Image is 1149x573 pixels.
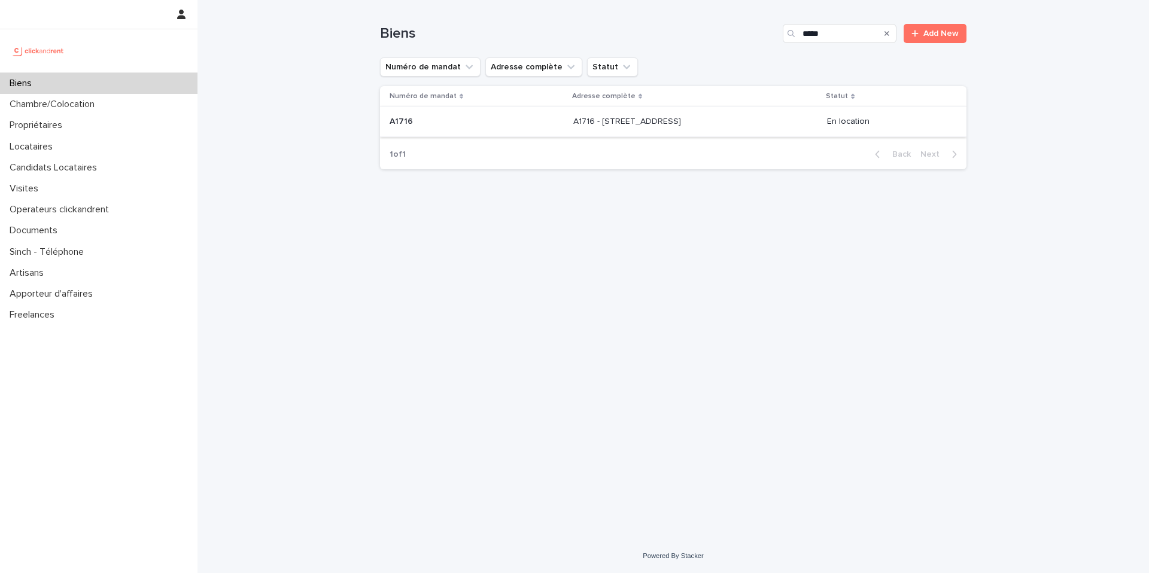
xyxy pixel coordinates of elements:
[826,90,848,103] p: Statut
[827,117,947,127] p: En location
[5,225,67,236] p: Documents
[5,141,62,153] p: Locataires
[587,57,638,77] button: Statut
[643,552,703,559] a: Powered By Stacker
[5,288,102,300] p: Apporteur d'affaires
[10,39,68,63] img: UCB0brd3T0yccxBKYDjQ
[5,120,72,131] p: Propriétaires
[783,24,896,43] input: Search
[5,246,93,258] p: Sinch - Téléphone
[390,114,415,127] p: A1716
[5,183,48,194] p: Visites
[485,57,582,77] button: Adresse complète
[5,309,64,321] p: Freelances
[916,149,966,160] button: Next
[5,267,53,279] p: Artisans
[380,140,415,169] p: 1 of 1
[865,149,916,160] button: Back
[5,99,104,110] p: Chambre/Colocation
[380,57,481,77] button: Numéro de mandat
[5,162,107,173] p: Candidats Locataires
[5,204,118,215] p: Operateurs clickandrent
[380,107,966,137] tr: A1716A1716 A1716 - [STREET_ADDRESS]A1716 - [STREET_ADDRESS] En location
[920,150,947,159] span: Next
[390,90,457,103] p: Numéro de mandat
[380,25,778,42] h1: Biens
[573,114,683,127] p: A1716 - [STREET_ADDRESS]
[923,29,959,38] span: Add New
[5,78,41,89] p: Biens
[904,24,966,43] a: Add New
[572,90,636,103] p: Adresse complète
[885,150,911,159] span: Back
